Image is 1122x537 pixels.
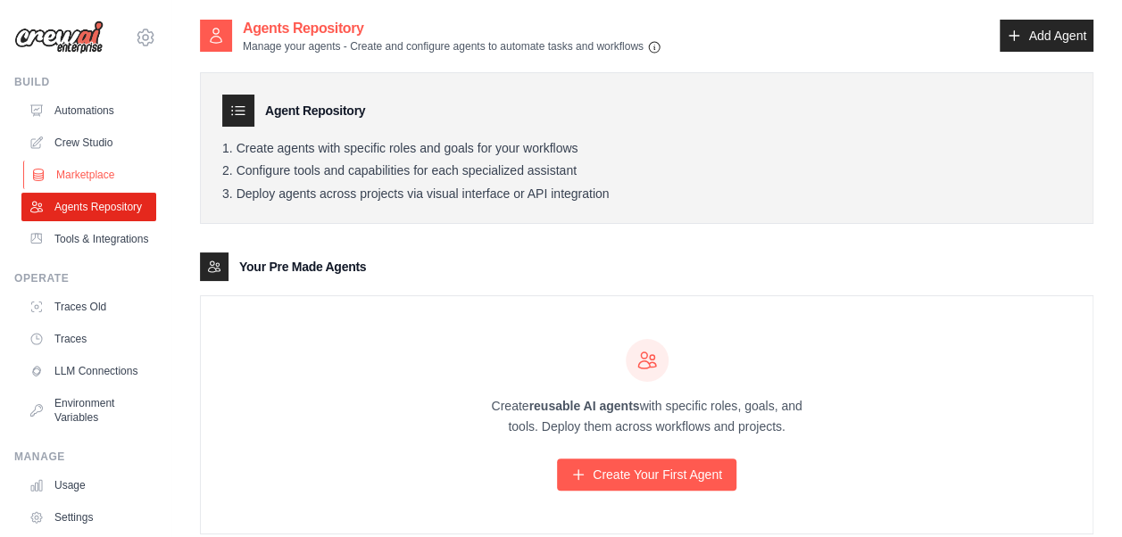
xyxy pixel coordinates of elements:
a: LLM Connections [21,357,156,385]
a: Add Agent [1000,20,1093,52]
div: Build [14,75,156,89]
img: Logo [14,21,104,54]
a: Settings [21,503,156,532]
h3: Agent Repository [265,102,365,120]
div: Manage [14,450,156,464]
h2: Agents Repository [243,18,661,39]
li: Deploy agents across projects via visual interface or API integration [222,186,1071,202]
a: Marketplace [23,161,158,189]
a: Environment Variables [21,389,156,432]
p: Create with specific roles, goals, and tools. Deploy them across workflows and projects. [476,396,819,437]
h3: Your Pre Made Agents [239,258,366,276]
li: Create agents with specific roles and goals for your workflows [222,141,1071,157]
a: Agents Repository [21,193,156,221]
a: Crew Studio [21,128,156,157]
a: Usage [21,471,156,500]
p: Manage your agents - Create and configure agents to automate tasks and workflows [243,39,661,54]
li: Configure tools and capabilities for each specialized assistant [222,163,1071,179]
a: Automations [21,96,156,125]
strong: reusable AI agents [528,399,639,413]
a: Traces Old [21,293,156,321]
a: Tools & Integrations [21,225,156,253]
a: Create Your First Agent [557,459,736,491]
div: Operate [14,271,156,285]
a: Traces [21,325,156,353]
